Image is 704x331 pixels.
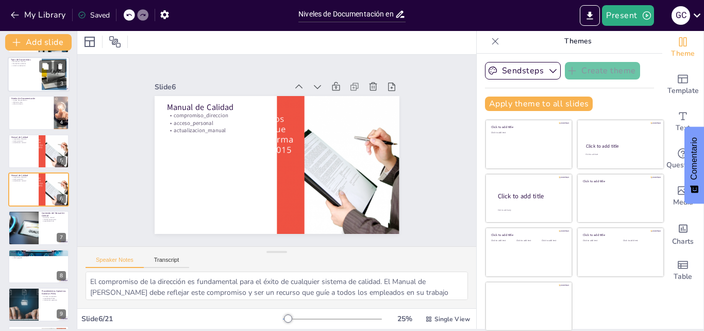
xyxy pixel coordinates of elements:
[11,174,36,177] p: Manual de Calidad
[78,10,110,20] div: Saved
[42,212,66,217] p: Contenido del Manual de Calidad
[674,271,692,282] span: Table
[11,178,36,180] p: acceso_personal
[8,134,69,168] div: 5
[86,272,468,300] textarea: El compromiso de la dirección es fundamental para el éxito de cualquier sistema de calidad. El Ma...
[11,97,51,100] p: Niveles de Documentación
[504,29,652,54] p: Themes
[672,5,690,26] button: G C
[57,118,66,127] div: 4
[11,100,51,102] p: niveles_documentacion
[602,5,653,26] button: Present
[542,240,565,242] div: Click to add text
[11,250,66,254] p: Procesos
[662,140,703,178] div: Get real-time input from your audience
[11,61,39,63] p: documentos_internos
[11,141,36,144] p: actualizacion_manual
[11,253,66,255] p: clasificacion_procesos
[109,36,121,48] span: Position
[662,215,703,252] div: Add charts and graphs
[491,132,565,134] div: Click to add text
[565,62,640,80] button: Create theme
[11,62,39,65] p: documentos_externos
[278,30,320,127] p: Manual de Calidad
[273,34,310,129] p: compromiso_direccion
[8,249,69,283] div: 8
[298,7,395,22] input: Insert title
[86,257,144,268] button: Speaker Notes
[11,180,36,182] p: actualizacion_manual
[672,236,694,247] span: Charts
[57,233,66,242] div: 7
[580,5,600,26] button: Export to PowerPoint
[491,240,514,242] div: Click to add text
[11,135,36,138] p: Manual de Calidad
[11,138,36,140] p: compromiso_direccion
[11,101,51,103] p: definicion_clara
[583,179,657,183] div: Click to add title
[585,153,654,156] div: Click to add text
[42,300,66,302] p: consistencia_ejecucion
[39,60,52,72] button: Duplicate Slide
[392,314,417,324] div: 25 %
[295,13,345,143] div: Slide 6
[81,314,283,324] div: Slide 6 / 21
[8,288,69,322] div: 9
[11,65,39,67] p: control_actualizacion
[11,176,36,178] p: compromiso_direccion
[662,252,703,289] div: Add a table
[662,103,703,140] div: Add text boxes
[8,211,69,245] div: 7
[491,233,565,237] div: Click to add title
[5,34,72,51] button: Add slide
[42,217,66,219] p: secciones_manual
[662,178,703,215] div: Add images, graphics, shapes or video
[42,218,66,220] p: claridad_documentos
[666,160,700,171] span: Questions
[265,36,303,132] p: acceso_personal
[485,62,561,80] button: Sendsteps
[57,79,66,88] div: 3
[671,48,695,59] span: Theme
[42,220,66,223] p: accesibilidad_info
[57,156,66,165] div: 5
[491,125,565,129] div: Click to add title
[672,6,690,25] div: G C
[11,140,36,142] p: acceso_personal
[11,257,66,259] p: valor_agregado
[11,255,66,257] p: documentacion_procesos
[258,38,296,134] p: actualizacion_manual
[485,97,593,111] button: Apply theme to all slides
[8,57,70,92] div: 3
[498,209,563,212] div: Click to add body
[498,192,564,201] div: Click to add title
[11,58,39,61] p: Tipos de Documentos
[81,34,98,50] div: Layout
[586,143,655,149] div: Click to add title
[42,290,66,295] p: Procedimientos Operativos Estándar (POEs)
[54,60,66,72] button: Delete Slide
[8,7,70,23] button: My Library
[667,85,699,97] span: Template
[434,315,470,323] span: Single View
[676,122,690,134] span: Text
[57,271,66,280] div: 8
[623,240,656,242] div: Click to add text
[42,295,66,297] p: formato_normalizado
[662,66,703,103] div: Add ready made slides
[144,257,190,268] button: Transcript
[8,172,69,207] div: 6
[662,29,703,66] div: Change the overall theme
[583,240,615,242] div: Click to add text
[583,233,657,237] div: Click to add title
[57,309,66,319] div: 9
[57,194,66,203] div: 6
[690,137,698,180] font: Comentario
[11,103,51,105] p: eficacia_sistema
[8,96,69,130] div: 4
[42,297,66,300] p: accesibilidad_POEs
[673,197,693,208] span: Media
[516,240,540,242] div: Click to add text
[684,127,704,204] button: Comentarios - Mostrar encuesta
